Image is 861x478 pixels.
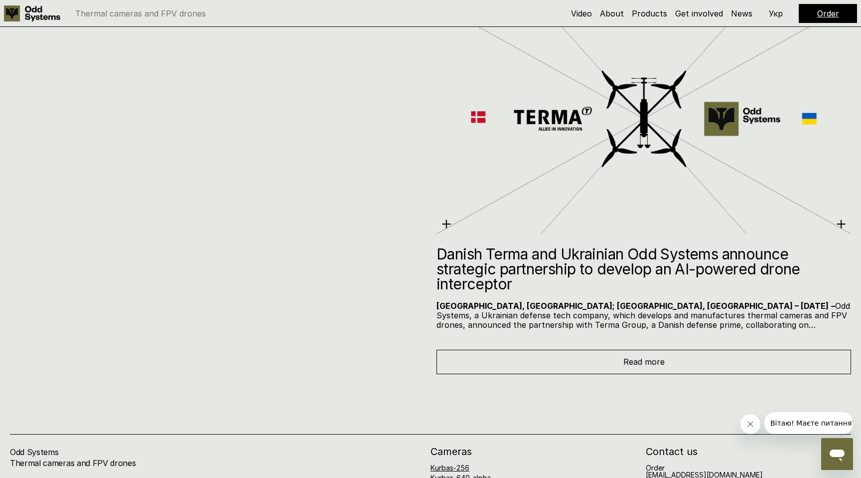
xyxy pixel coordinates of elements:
p: Укр [769,9,783,17]
strong: [GEOGRAPHIC_DATA], [GEOGRAPHIC_DATA]; [GEOGRAPHIC_DATA], [GEOGRAPHIC_DATA] – [DATE] [436,301,829,311]
a: News [731,8,752,18]
a: Danish Terma and Ukrainian Odd Systems announce strategic partnership to develop an AI-powered dr... [436,1,851,374]
a: Get involved [675,8,723,18]
p: Thermal cameras and FPV drones [75,9,206,17]
iframe: Close message [740,414,760,434]
a: Kurbas-256 [430,464,469,472]
a: Products [632,8,667,18]
a: Video [571,8,592,18]
a: Order [817,8,839,18]
iframe: Message from company [764,412,853,434]
h2: Danish Terma and Ukrainian Odd Systems announce strategic partnership to develop an AI-powered dr... [436,246,851,291]
h2: Contact us [646,447,851,457]
span: Read more [623,357,665,367]
strong: – [831,301,835,311]
h2: Cameras [430,447,636,457]
iframe: Button to launch messaging window [821,438,853,470]
span: Вітаю! Маєте питання? [6,7,91,15]
a: About [600,8,624,18]
p: Odd Systems, a Ukrainian defense tech company, which develops and manufactures thermal cameras an... [436,301,851,330]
